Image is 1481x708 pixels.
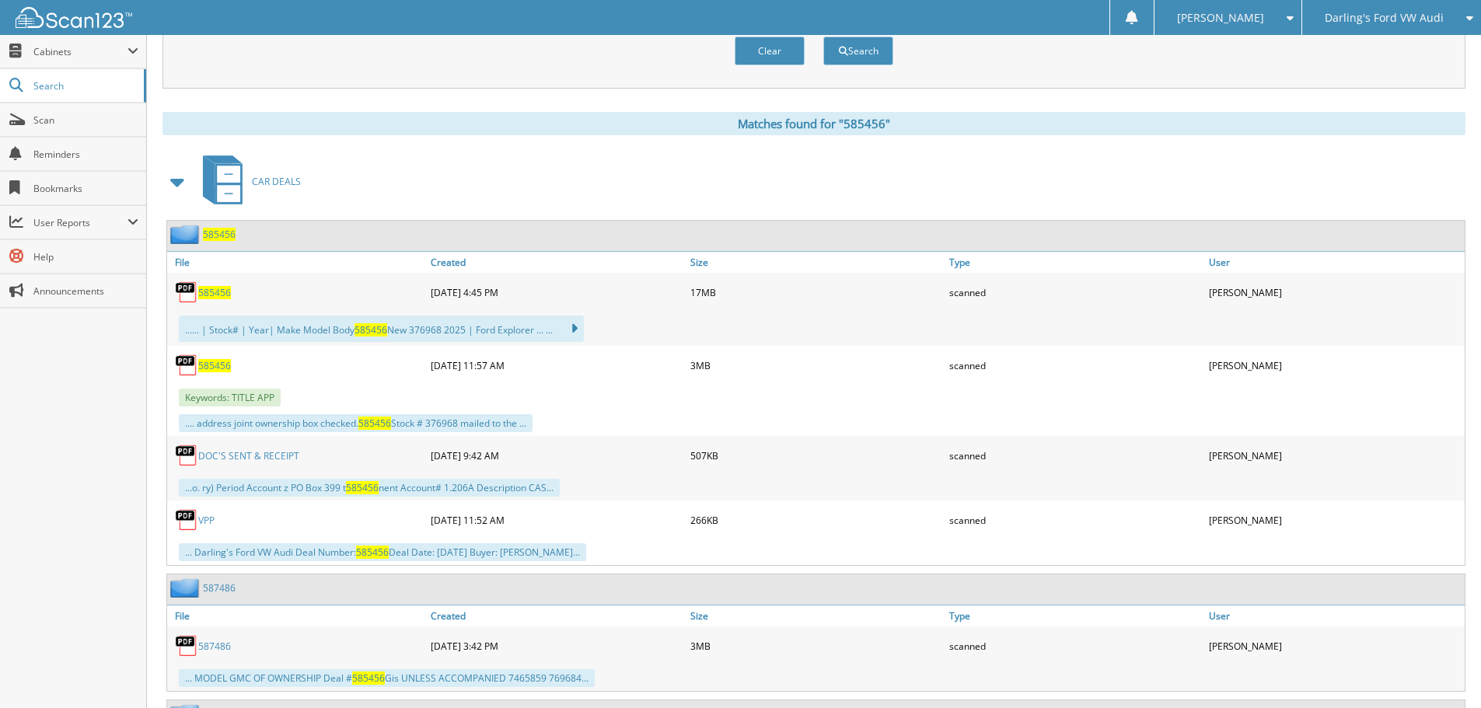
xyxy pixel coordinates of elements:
div: scanned [945,504,1205,535]
span: 585456 [352,671,385,685]
span: User Reports [33,216,127,229]
img: PDF.png [175,354,198,377]
a: 587486 [203,581,236,595]
div: 17MB [686,277,946,308]
div: .... address joint ownership box checked. Stock # 376968 mailed to the ... [179,414,533,432]
div: scanned [945,350,1205,381]
span: 585456 [355,323,387,337]
a: CAR DEALS [194,151,301,212]
span: Help [33,250,138,263]
a: User [1205,605,1465,626]
div: ... Darling's Ford VW Audi Deal Number: Deal Date: [DATE] Buyer: [PERSON_NAME]... [179,543,586,561]
a: User [1205,252,1465,273]
div: [PERSON_NAME] [1205,350,1465,381]
a: DOC'S SENT & RECEIPT [198,449,299,462]
img: PDF.png [175,508,198,532]
div: [PERSON_NAME] [1205,277,1465,308]
img: PDF.png [175,634,198,657]
a: File [167,605,427,626]
img: scan123-logo-white.svg [16,7,132,28]
a: File [167,252,427,273]
button: Clear [735,37,805,65]
span: [PERSON_NAME] [1177,13,1264,23]
a: Size [686,605,946,626]
div: [PERSON_NAME] [1205,504,1465,535]
img: PDF.png [175,281,198,304]
span: 585456 [346,481,379,494]
div: scanned [945,440,1205,471]
div: ... MODEL GMC OF OWNERSHIP Deal # Gis UNLESS ACCOMPANIED 7465859 769684... [179,669,595,687]
img: folder2.png [170,225,203,244]
div: scanned [945,630,1205,661]
span: 585456 [358,417,391,430]
span: Keywords: TITLE APP [179,389,281,406]
div: [PERSON_NAME] [1205,440,1465,471]
div: 3MB [686,350,946,381]
a: 585456 [198,286,231,299]
a: 585456 [203,228,236,241]
a: Type [945,252,1205,273]
div: [PERSON_NAME] [1205,630,1465,661]
span: Search [33,79,136,92]
span: Announcements [33,284,138,298]
div: [DATE] 9:42 AM [427,440,686,471]
div: [DATE] 11:57 AM [427,350,686,381]
span: Reminders [33,148,138,161]
button: Search [823,37,893,65]
span: CAR DEALS [252,175,301,188]
a: Created [427,605,686,626]
div: 3MB [686,630,946,661]
div: [DATE] 4:45 PM [427,277,686,308]
div: 507KB [686,440,946,471]
a: Created [427,252,686,273]
a: 585456 [198,359,231,372]
a: VPP [198,514,215,527]
a: Size [686,252,946,273]
span: 585456 [356,546,389,559]
div: 266KB [686,504,946,535]
img: PDF.png [175,444,198,467]
iframe: Chat Widget [1403,633,1481,708]
div: [DATE] 11:52 AM [427,504,686,535]
span: Bookmarks [33,182,138,195]
div: Matches found for "585456" [162,112,1465,135]
a: Type [945,605,1205,626]
span: Cabinets [33,45,127,58]
a: 587486 [198,640,231,653]
div: [DATE] 3:42 PM [427,630,686,661]
span: Darling's Ford VW Audi [1325,13,1444,23]
div: scanned [945,277,1205,308]
img: folder2.png [170,578,203,598]
div: ...o. ry) Period Account z PO Box 399 t nent Account# 1.206A Description CAS... [179,479,560,497]
div: ...... | Stock# | Year| Make Model Body New 376968 2025 | Ford Explorer ... ... [179,316,584,342]
span: Scan [33,113,138,127]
